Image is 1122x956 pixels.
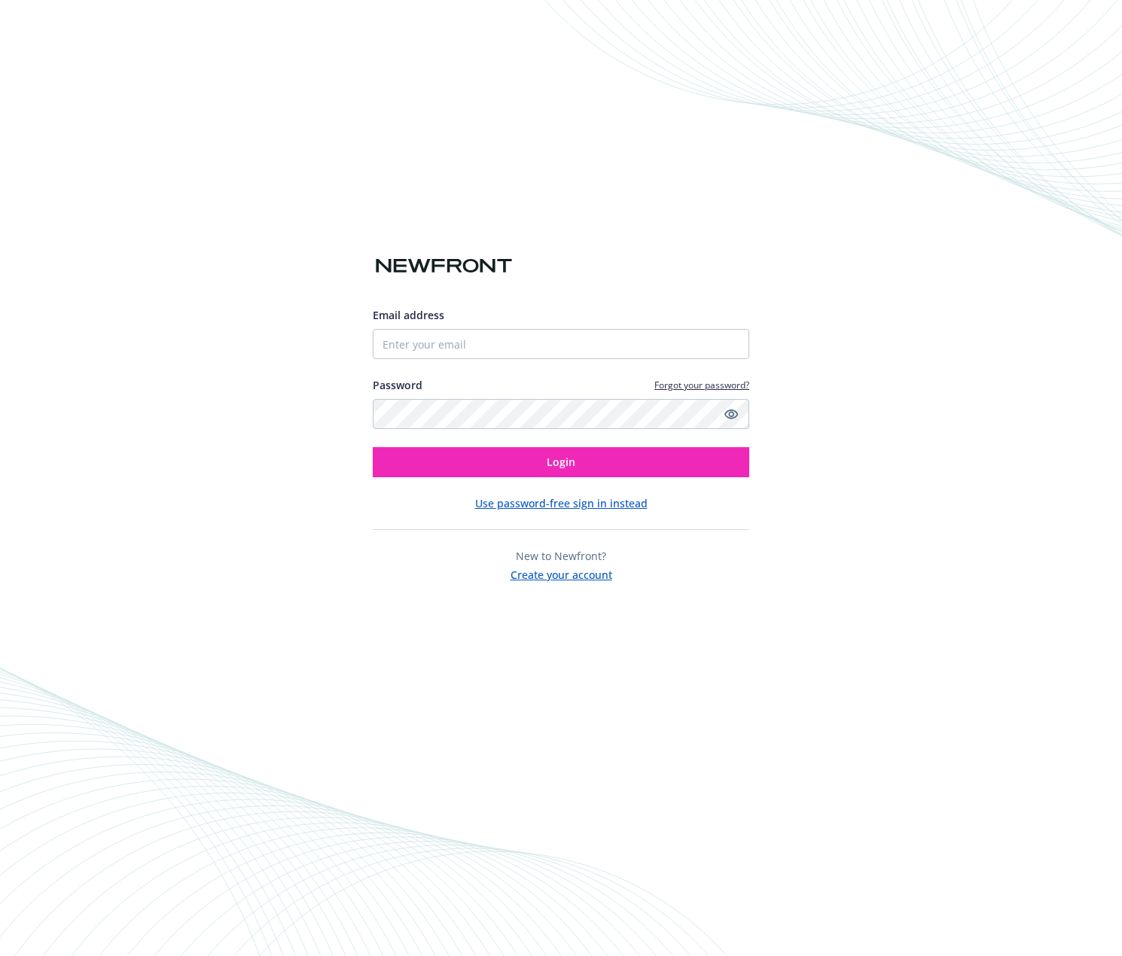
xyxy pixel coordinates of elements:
img: Newfront logo [373,253,515,279]
input: Enter your email [373,329,749,359]
a: Forgot your password? [654,379,749,391]
button: Create your account [511,564,612,583]
input: Enter your password [373,399,749,429]
span: Login [547,455,575,469]
a: Show password [722,405,740,423]
button: Use password-free sign in instead [475,495,648,511]
label: Password [373,377,422,393]
span: New to Newfront? [516,549,606,563]
span: Email address [373,308,444,322]
button: Login [373,447,749,477]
